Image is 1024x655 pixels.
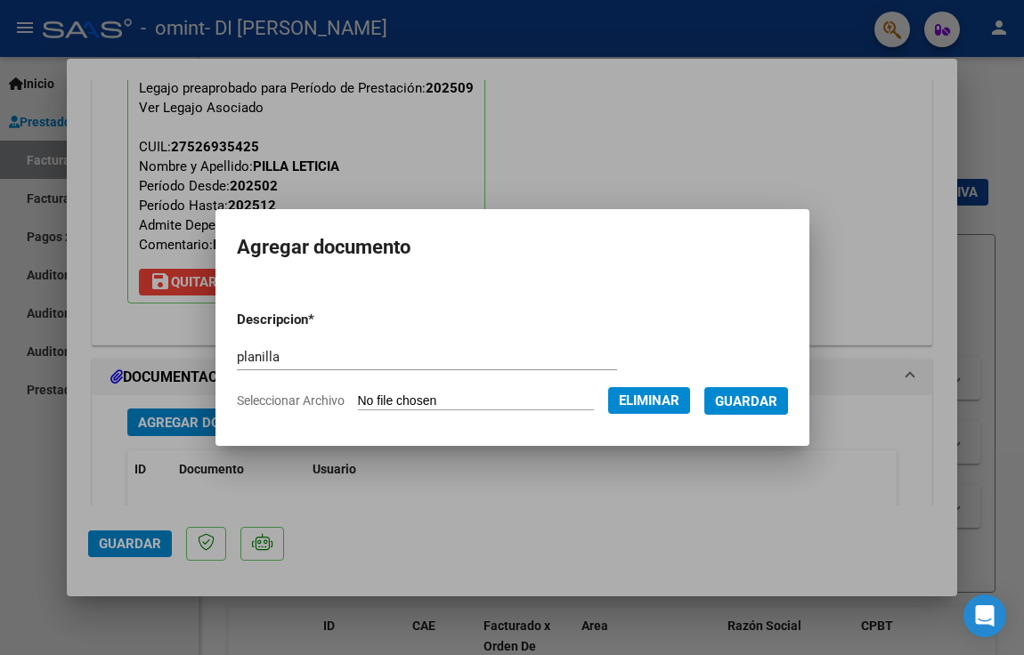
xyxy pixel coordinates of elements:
[237,230,788,264] h2: Agregar documento
[619,392,679,408] span: Eliminar
[963,594,1006,637] div: Open Intercom Messenger
[704,387,788,415] button: Guardar
[237,310,402,330] p: Descripcion
[715,393,777,409] span: Guardar
[237,393,345,408] span: Seleccionar Archivo
[608,387,690,414] button: Eliminar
